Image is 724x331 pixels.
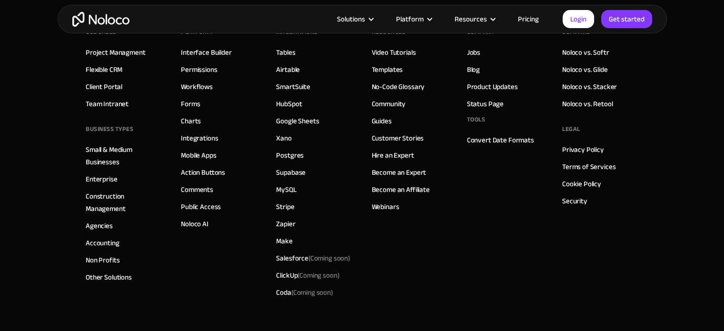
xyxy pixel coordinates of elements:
a: Hire an Expert [372,149,414,161]
a: MySQL [276,183,296,196]
a: Security [562,195,587,207]
a: Integrations [181,132,218,144]
div: Legal [562,122,580,136]
a: Noloco AI [181,218,208,230]
a: Non Profits [86,254,119,266]
a: Become an Affiliate [372,183,430,196]
a: Jobs [467,46,480,59]
div: ClickUp [276,269,339,281]
a: Make [276,235,292,247]
a: Google Sheets [276,115,319,127]
a: Noloco vs. Stacker [562,80,617,93]
a: Blog [467,63,480,76]
a: Team Intranet [86,98,129,110]
a: Customer Stories [372,132,424,144]
a: Flexible CRM [86,63,122,76]
a: Other Solutions [86,271,132,283]
div: Salesforce [276,252,350,264]
a: Video Tutorials [372,46,416,59]
a: Accounting [86,237,119,249]
a: Comments [181,183,213,196]
div: Tools [467,112,486,127]
a: Get started [601,10,652,28]
a: Forms [181,98,200,110]
div: Resources [455,13,487,25]
div: Coda [276,286,333,299]
a: home [72,12,129,27]
div: Solutions [325,13,384,25]
a: Noloco vs. Softr [562,46,609,59]
a: Airtable [276,63,300,76]
div: BUSINESS TYPES [86,122,133,136]
a: Small & Medium Businesses [86,143,162,168]
a: Zapier [276,218,295,230]
a: Construction Management [86,190,162,215]
a: Product Updates [467,80,518,93]
a: Become an Expert [372,166,426,179]
a: Interface Builder [181,46,231,59]
a: Project Managment [86,46,145,59]
a: Client Portal [86,80,122,93]
span: (Coming soon) [298,269,339,282]
a: Mobile Apps [181,149,216,161]
a: Stripe [276,201,294,213]
a: Community [372,98,406,110]
a: Enterprise [86,173,118,185]
a: Templates [372,63,403,76]
a: Agencies [86,220,113,232]
a: Supabase [276,166,306,179]
a: Guides [372,115,392,127]
a: Workflows [181,80,213,93]
span: (Coming soon) [308,251,350,265]
a: Tables [276,46,295,59]
a: Xano [276,132,291,144]
a: Status Page [467,98,504,110]
a: Privacy Policy [562,143,604,156]
a: Charts [181,115,201,127]
a: Convert Date Formats [467,134,534,146]
div: Solutions [337,13,365,25]
div: Platform [396,13,424,25]
a: Postgres [276,149,304,161]
a: Terms of Services [562,160,615,173]
a: Action Buttons [181,166,225,179]
a: Public Access [181,201,221,213]
a: Noloco vs. Glide [562,63,608,76]
div: Platform [384,13,443,25]
a: HubSpot [276,98,302,110]
a: Permissions [181,63,217,76]
a: Noloco vs. Retool [562,98,613,110]
a: Pricing [506,13,551,25]
a: No-Code Glossary [372,80,425,93]
span: (Coming soon) [291,286,333,299]
div: Resources [443,13,506,25]
a: Login [563,10,594,28]
a: SmartSuite [276,80,310,93]
a: Webinars [372,201,399,213]
a: Cookie Policy [562,178,601,190]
